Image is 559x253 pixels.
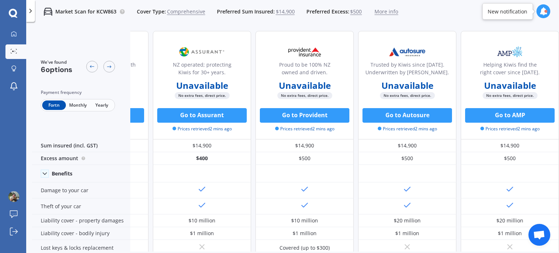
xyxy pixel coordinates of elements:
div: Liability cover - bodily injury [32,227,130,240]
div: Theft of your car [32,198,130,214]
div: Covered (up to $300) [279,244,330,252]
div: $500 [255,152,354,165]
span: Fortn [42,100,66,110]
div: NZ operated; protecting Kiwis for 30+ years. [159,61,245,79]
button: Go to Autosure [362,108,452,123]
div: $10 million [189,217,215,224]
span: No extra fees, direct price. [277,92,332,99]
div: $1 million [190,230,214,237]
span: No extra fees, direct price. [380,92,435,99]
div: $14,900 [461,139,559,152]
span: Preferred Sum Insured: [217,8,275,15]
div: $400 [153,152,251,165]
button: Go to Assurant [157,108,247,123]
img: Provident.png [281,43,329,61]
span: More info [374,8,398,15]
img: AMP.webp [486,43,534,61]
div: $1 million [293,230,317,237]
button: Go to Provident [260,108,349,123]
span: We've found [41,59,72,66]
div: Liability cover - property damages [32,214,130,227]
b: Unavailable [279,82,331,89]
div: $500 [358,152,456,165]
img: Autosure.webp [383,43,431,61]
p: Market Scan for KCW863 [55,8,116,15]
span: No extra fees, direct price. [175,92,230,99]
span: Monthly [66,100,90,110]
div: Proud to be 100% NZ owned and driven. [262,61,348,79]
div: Payment frequency [41,89,115,96]
b: Unavailable [484,82,536,89]
div: Damage to your car [32,182,130,198]
span: Preferred Excess: [306,8,349,15]
span: Yearly [90,100,114,110]
div: Sum insured (incl. GST) [32,139,130,152]
div: $14,900 [255,139,354,152]
div: Benefits [52,170,72,177]
div: Helping Kiwis find the right cover since [DATE]. [467,61,553,79]
div: Excess amount [32,152,130,165]
div: $14,900 [358,139,456,152]
img: car.f15378c7a67c060ca3f3.svg [44,7,52,16]
div: $14,900 [153,139,251,152]
div: $20 million [394,217,421,224]
div: $20 million [496,217,523,224]
a: Open chat [528,224,550,246]
span: Prices retrieved 2 mins ago [275,126,334,132]
img: ACg8ocLRejCC_HgrKfIM7Rwxz7DgeSwyRYgDjEXyokyNTr41kTz9JJc=s96-c [8,191,19,202]
div: New notification [488,8,527,15]
span: Cover Type: [137,8,166,15]
div: $500 [461,152,559,165]
span: Prices retrieved 2 mins ago [173,126,232,132]
div: $1 million [498,230,522,237]
button: Go to AMP [465,108,555,123]
span: Prices retrieved 2 mins ago [480,126,540,132]
span: 6 options [41,65,72,74]
span: $14,900 [276,8,295,15]
b: Unavailable [381,82,433,89]
span: $500 [350,8,362,15]
span: No extra fees, direct price. [483,92,538,99]
span: Comprehensive [167,8,205,15]
div: Trusted by Kiwis since [DATE]. Underwritten by [PERSON_NAME]. [364,61,450,79]
span: Prices retrieved 2 mins ago [378,126,437,132]
b: Unavailable [176,82,228,89]
div: $1 million [395,230,419,237]
div: $10 million [291,217,318,224]
img: Assurant.png [178,43,226,61]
